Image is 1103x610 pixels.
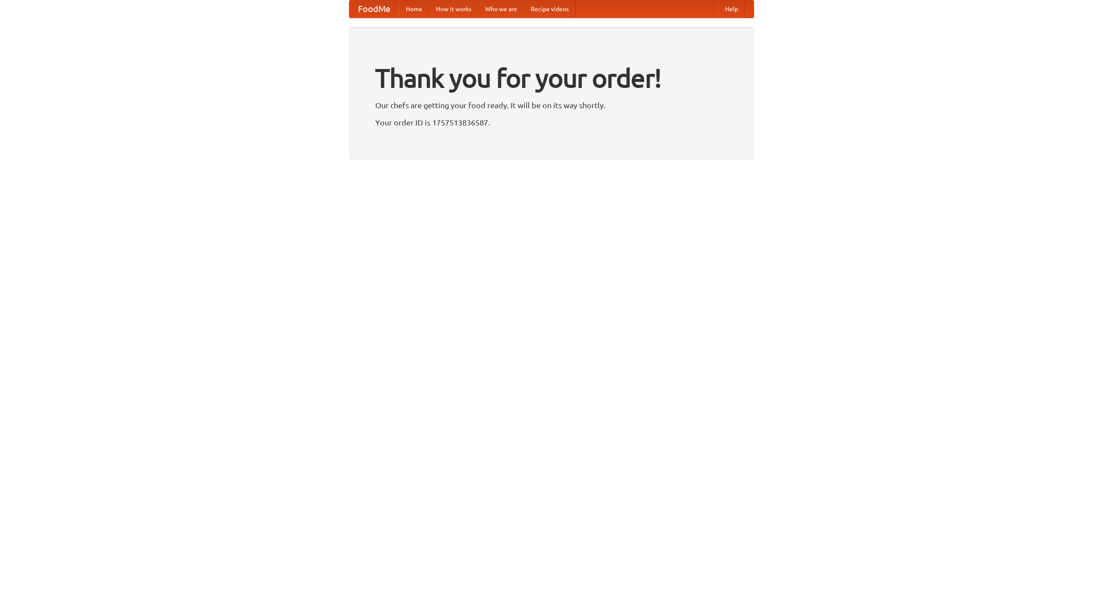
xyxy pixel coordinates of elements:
p: Our chefs are getting your food ready. It will be on its way shortly. [375,99,728,112]
h1: Thank you for your order! [375,57,728,99]
a: Help [718,0,745,18]
p: Your order ID is 1757513836587. [375,116,728,129]
a: Recipe videos [524,0,576,18]
a: Who we are [478,0,524,18]
a: FoodMe [349,0,399,18]
a: How it works [429,0,478,18]
a: Home [399,0,429,18]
